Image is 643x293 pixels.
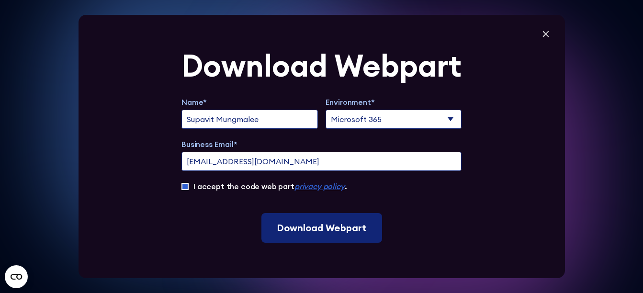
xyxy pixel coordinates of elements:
label: Environment* [326,96,462,108]
input: Download Webpart [261,213,382,243]
form: Extend Trial [181,50,462,243]
input: full name [181,110,318,129]
button: Open CMP widget [5,265,28,288]
input: name@company.com [181,152,462,171]
div: Download Webpart [181,50,462,81]
iframe: Chat Widget [595,247,643,293]
a: privacy policy [294,181,345,191]
label: Name* [181,96,318,108]
label: I accept the code web part . [193,180,347,192]
label: Business Email* [181,138,462,150]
